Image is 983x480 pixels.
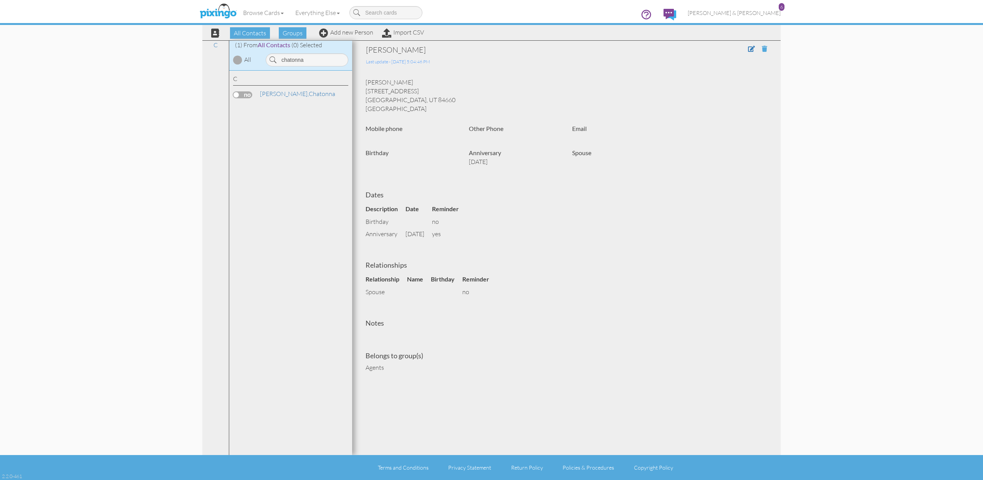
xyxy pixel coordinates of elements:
[405,228,432,240] td: [DATE]
[360,78,773,113] div: [PERSON_NAME] [STREET_ADDRESS] [GEOGRAPHIC_DATA], UT 84660 [GEOGRAPHIC_DATA]
[349,6,422,19] input: Search cards
[366,45,684,55] div: [PERSON_NAME]
[469,125,503,132] strong: Other Phone
[432,228,467,240] td: yes
[511,464,543,471] a: Return Policy
[432,215,467,228] td: no
[382,28,424,36] a: Import CSV
[664,9,676,20] img: comments.svg
[469,157,561,166] p: [DATE]
[405,203,432,215] th: Date
[366,59,430,65] span: Last update - [DATE] 5:04:46 PM
[291,41,322,49] span: (0) Selected
[237,3,290,22] a: Browse Cards
[366,363,767,372] div: Agents
[634,464,673,471] a: Copyright Policy
[469,149,501,156] strong: Anniversary
[366,203,405,215] th: Description
[319,28,373,36] a: Add new Person
[366,149,389,156] strong: Birthday
[563,464,614,471] a: Policies & Procedures
[366,125,402,132] strong: Mobile phone
[260,90,309,98] span: [PERSON_NAME],
[198,2,238,21] img: pixingo logo
[210,40,222,50] a: C
[682,3,786,23] a: [PERSON_NAME] & [PERSON_NAME] 6
[366,273,407,286] th: Relationship
[572,125,587,132] strong: Email
[407,273,431,286] th: Name
[258,41,290,48] span: All Contacts
[366,352,767,360] h4: Belongs to group(s)
[229,41,352,50] div: (1) From
[431,273,462,286] th: Birthday
[230,27,270,39] span: All Contacts
[366,262,767,269] h4: Relationships
[983,480,983,480] iframe: Chat
[290,3,346,22] a: Everything Else
[233,74,348,86] div: C
[2,473,22,480] div: 2.2.0-461
[572,149,591,156] strong: Spouse
[259,89,336,98] a: Chatonna
[366,319,767,327] h4: Notes
[462,286,497,298] td: no
[366,191,767,199] h4: Dates
[366,215,405,228] td: birthday
[779,3,784,11] div: 6
[462,273,497,286] th: Reminder
[688,10,781,16] span: [PERSON_NAME] & [PERSON_NAME]
[366,228,405,240] td: anniversary
[279,27,306,39] span: Groups
[432,203,467,215] th: Reminder
[244,55,251,64] div: All
[378,464,429,471] a: Terms and Conditions
[448,464,491,471] a: Privacy Statement
[366,286,407,298] td: spouse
